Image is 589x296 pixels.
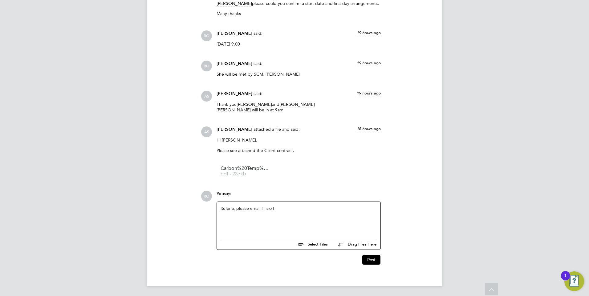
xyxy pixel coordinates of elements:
span: attached a file and said: [254,126,300,132]
span: You [217,191,224,196]
span: 19 hours ago [357,90,381,96]
p: Many thanks [217,11,381,16]
span: [PERSON_NAME] [217,91,252,96]
p: Hi [PERSON_NAME], [217,137,381,143]
span: [PERSON_NAME] [217,61,252,66]
p: [DATE] 9.00 [217,41,381,47]
button: Open Resource Center, 1 new notification [564,271,584,291]
span: [PERSON_NAME] [279,102,315,107]
span: RO [201,191,212,202]
span: said: [254,91,262,96]
span: said: [254,61,262,66]
button: Drag Files Here [333,238,377,251]
span: Carbon%20Temp%20Client%20Contract%20-%20NCC%20 [221,166,270,171]
button: Post [362,255,380,265]
span: [PERSON_NAME] [237,102,272,107]
p: Thank you and [PERSON_NAME] will be in at 9am [217,102,381,113]
span: RO [201,30,212,41]
span: [PERSON_NAME] [217,31,252,36]
p: Please see attached the Client contract. [217,148,381,153]
a: Carbon%20Temp%20Client%20Contract%20-%20NCC%20 pdf - 237kb [221,166,270,176]
span: 18 hours ago [357,126,381,131]
p: please could you confirm a start date and first day arrangements. [217,1,381,6]
div: 1 [564,276,567,284]
span: [PERSON_NAME] [217,1,252,6]
span: 19 hours ago [357,30,381,35]
p: She will be met by SCM, [PERSON_NAME] [217,71,381,77]
div: Rufena, please email IT sio F [221,206,377,232]
span: [PERSON_NAME] [217,127,252,132]
div: say: [217,191,381,202]
span: RO [201,61,212,71]
span: said: [254,30,262,36]
span: 19 hours ago [357,60,381,66]
span: AS [201,91,212,102]
span: AS [201,126,212,137]
span: pdf - 237kb [221,172,270,176]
